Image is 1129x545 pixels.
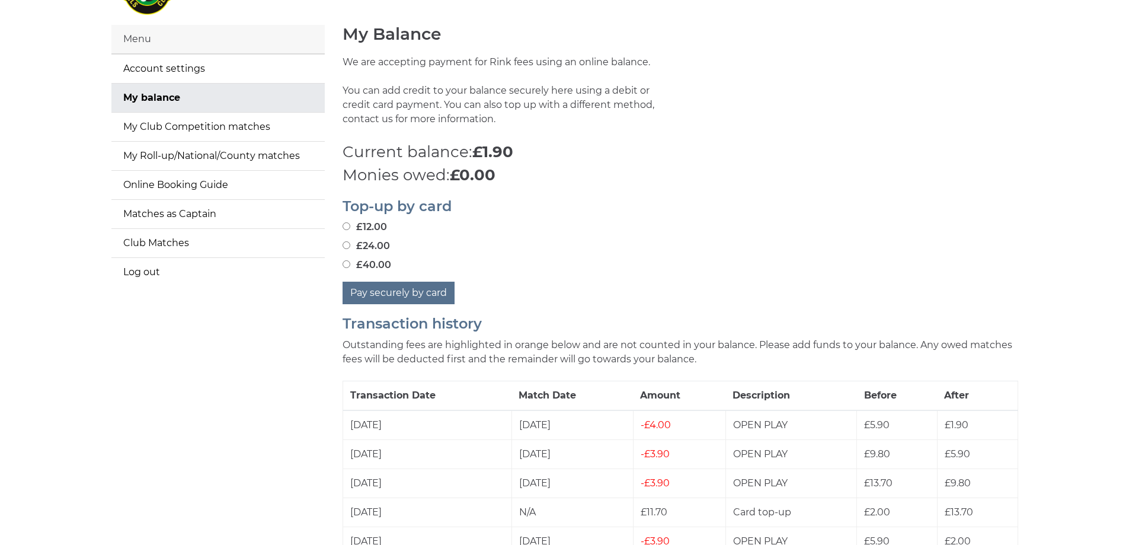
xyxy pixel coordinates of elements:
p: Current balance: [343,141,1018,164]
span: £3.90 [641,477,670,489]
h2: Top-up by card [343,199,1018,214]
td: Card top-up [725,498,857,527]
span: £2.00 [864,506,890,518]
input: £12.00 [343,222,350,230]
td: [DATE] [343,498,511,527]
a: Log out [111,258,325,286]
td: OPEN PLAY [725,410,857,440]
span: £9.80 [864,448,890,460]
span: £5.90 [864,419,890,431]
a: Club Matches [111,229,325,257]
p: Monies owed: [343,164,1018,187]
span: £1.90 [945,419,968,431]
td: OPEN PLAY [725,439,857,468]
td: N/A [511,498,633,527]
td: OPEN PLAY [725,468,857,498]
span: £5.90 [945,448,970,460]
th: Before [857,381,937,410]
div: Menu [111,25,325,54]
strong: £1.90 [472,142,513,161]
span: £11.70 [641,506,667,518]
th: Transaction Date [343,381,511,410]
button: Pay securely by card [343,282,455,304]
td: [DATE] [511,468,633,498]
span: £9.80 [945,477,971,489]
span: £3.90 [641,448,670,460]
th: Match Date [511,381,633,410]
a: Account settings [111,55,325,83]
h1: My Balance [343,25,1018,43]
td: [DATE] [511,439,633,468]
span: £4.00 [641,419,671,431]
p: We are accepting payment for Rink fees using an online balance. You can add credit to your balanc... [343,55,671,141]
a: My Club Competition matches [111,113,325,141]
a: Online Booking Guide [111,171,325,199]
td: [DATE] [511,410,633,440]
td: [DATE] [343,468,511,498]
input: £24.00 [343,241,350,249]
label: £24.00 [343,239,390,253]
a: My balance [111,84,325,112]
strong: £0.00 [450,165,495,184]
th: Description [725,381,857,410]
td: [DATE] [343,439,511,468]
td: [DATE] [343,410,511,440]
a: My Roll-up/National/County matches [111,142,325,170]
span: £13.70 [864,477,893,489]
input: £40.00 [343,260,350,268]
p: Outstanding fees are highlighted in orange below and are not counted in your balance. Please add ... [343,338,1018,366]
label: £40.00 [343,258,391,272]
a: Matches as Captain [111,200,325,228]
span: £13.70 [945,506,973,518]
h2: Transaction history [343,316,1018,332]
th: Amount [633,381,725,410]
th: After [937,381,1018,410]
label: £12.00 [343,220,387,234]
